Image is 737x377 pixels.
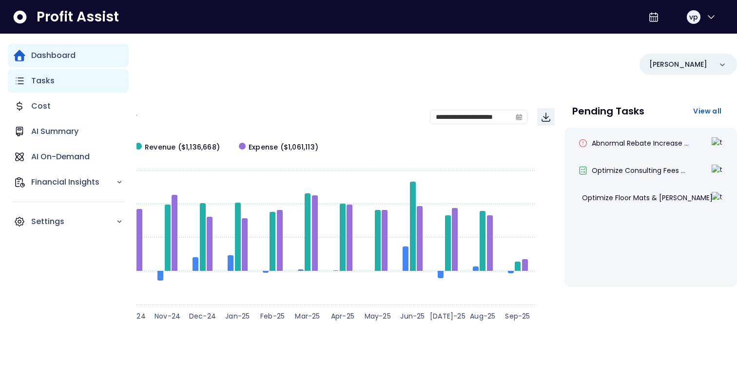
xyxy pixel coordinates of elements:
span: Optimize Consulting Fees ... [592,166,685,175]
button: Download [537,108,555,126]
text: [DATE]-25 [430,311,465,321]
p: Financial Insights [31,176,116,188]
p: [PERSON_NAME] [649,59,707,70]
p: Dashboard [31,50,76,61]
span: View all [693,106,721,116]
text: Mar-25 [295,311,320,321]
text: Feb-25 [260,311,285,321]
p: Pending Tasks [572,106,644,116]
span: Optimize Floor Mats & [PERSON_NAME]... [582,193,717,203]
button: View all [685,102,729,120]
span: Abnormal Rebate Increase ... [592,138,689,148]
p: Settings [31,216,116,227]
text: Nov-24 [155,311,180,321]
text: Jun-25 [400,311,425,321]
text: Jan-25 [225,311,250,321]
p: Wins & Losses [39,358,737,367]
p: Cost [31,100,51,112]
img: todo [712,137,723,149]
text: Oct-24 [119,311,146,321]
span: Revenue ($1,136,668) [145,142,220,152]
img: todo [712,165,723,176]
span: Expense ($1,061,113) [249,142,318,152]
span: Profit Assist [37,8,119,26]
text: Sep-25 [505,311,530,321]
p: AI On-Demand [31,151,90,163]
text: Aug-25 [470,311,495,321]
svg: calendar [516,113,523,120]
text: Dec-24 [189,311,216,321]
span: vp [689,12,698,22]
p: AI Summary [31,126,78,137]
text: May-25 [365,311,391,321]
img: todo [712,192,723,204]
p: Tasks [31,75,55,87]
text: Apr-25 [331,311,354,321]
